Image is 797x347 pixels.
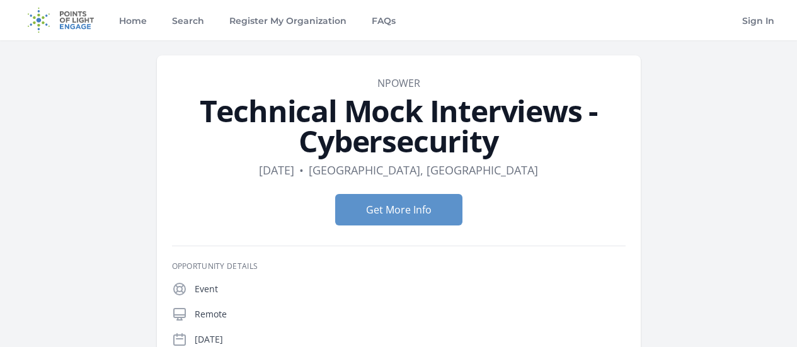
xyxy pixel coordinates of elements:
[377,76,420,90] a: NPower
[172,261,626,271] h3: Opportunity Details
[195,333,626,346] p: [DATE]
[195,308,626,321] p: Remote
[299,161,304,179] div: •
[195,283,626,295] p: Event
[259,161,294,179] dd: [DATE]
[172,96,626,156] h1: Technical Mock Interviews - Cybersecurity
[335,194,462,225] button: Get More Info
[309,161,538,179] dd: [GEOGRAPHIC_DATA], [GEOGRAPHIC_DATA]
